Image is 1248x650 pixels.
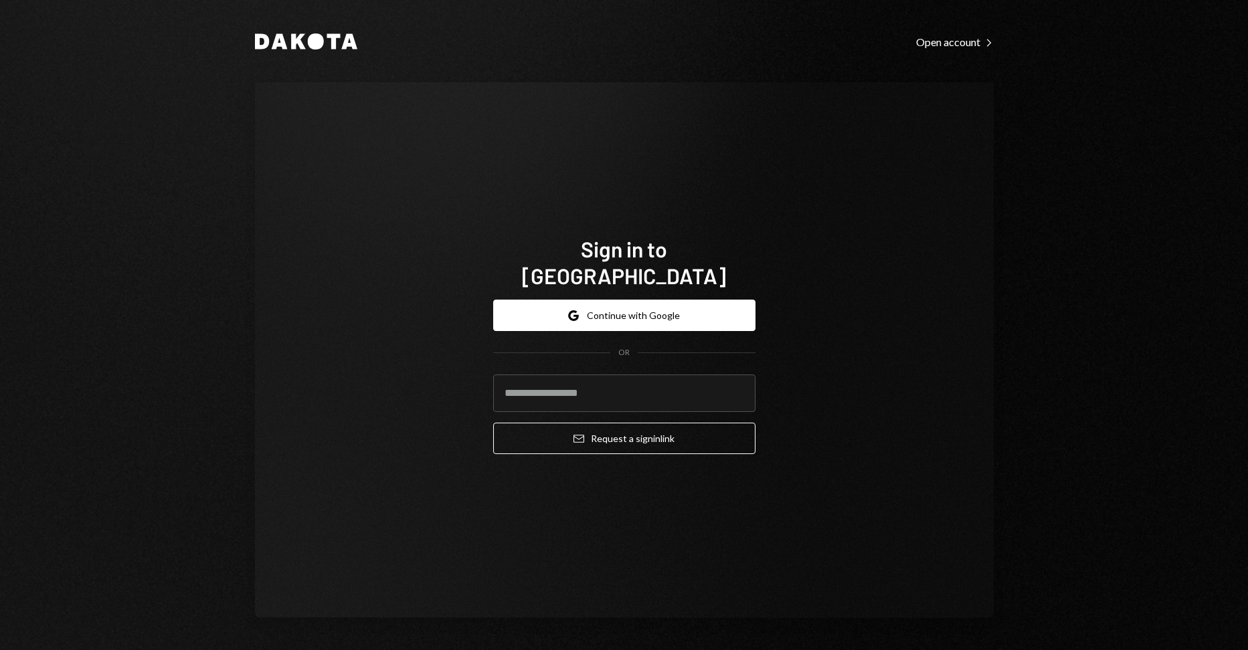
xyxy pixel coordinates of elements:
[916,34,994,49] a: Open account
[493,235,755,289] h1: Sign in to [GEOGRAPHIC_DATA]
[493,423,755,454] button: Request a signinlink
[493,300,755,331] button: Continue with Google
[618,347,630,358] div: OR
[916,35,994,49] div: Open account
